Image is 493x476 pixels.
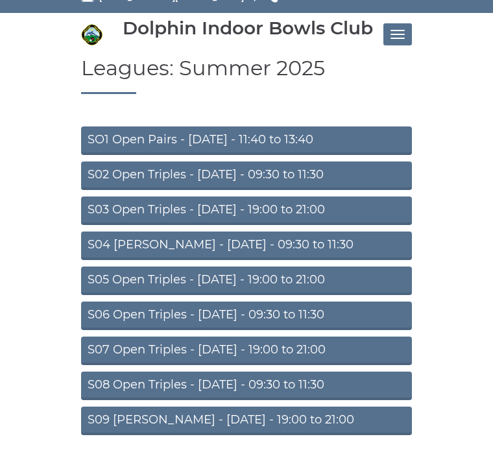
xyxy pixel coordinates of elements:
[81,25,102,46] img: Dolphin Indoor Bowls Club
[81,57,412,95] h1: Leagues: Summer 2025
[81,407,412,436] a: S09 [PERSON_NAME] - [DATE] - 19:00 to 21:00
[123,19,373,39] div: Dolphin Indoor Bowls Club
[81,267,412,296] a: S05 Open Triples - [DATE] - 19:00 to 21:00
[81,232,412,261] a: S04 [PERSON_NAME] - [DATE] - 09:30 to 11:30
[81,127,412,156] a: SO1 Open Pairs - [DATE] - 11:40 to 13:40
[81,302,412,331] a: S06 Open Triples - [DATE] - 09:30 to 11:30
[383,24,412,46] button: Toggle navigation
[81,197,412,226] a: S03 Open Triples - [DATE] - 19:00 to 21:00
[81,337,412,366] a: S07 Open Triples - [DATE] - 19:00 to 21:00
[81,372,412,401] a: S08 Open Triples - [DATE] - 09:30 to 11:30
[81,162,412,191] a: S02 Open Triples - [DATE] - 09:30 to 11:30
